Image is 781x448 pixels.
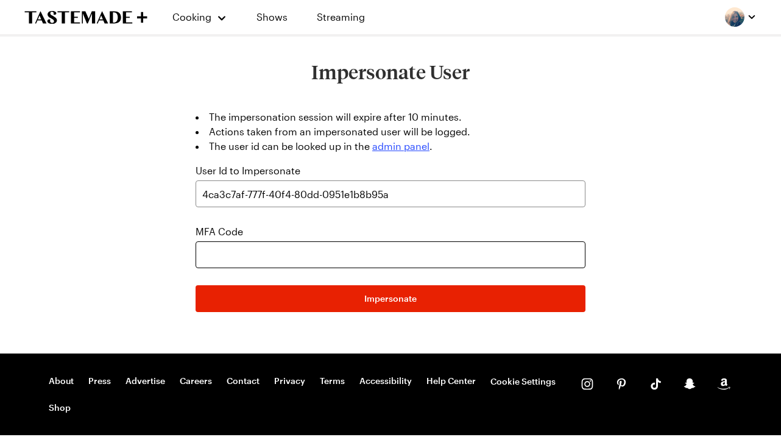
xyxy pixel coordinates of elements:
a: Help Center [426,375,476,388]
a: Contact [227,375,260,388]
a: About [49,375,74,388]
a: Privacy [274,375,305,388]
a: To Tastemade Home Page [24,10,147,24]
a: admin panel [372,140,429,152]
label: User Id to Impersonate [196,163,300,178]
nav: Footer [49,375,557,413]
span: Impersonate [364,293,417,305]
span: Cooking [172,11,211,23]
button: Profile picture [725,7,757,27]
img: Profile picture [725,7,744,27]
li: Actions taken from an impersonated user will be logged. [196,124,585,139]
button: Cookie Settings [490,375,556,388]
button: Impersonate [196,285,585,312]
a: Careers [180,375,212,388]
li: The user id can be looked up in the . [196,139,585,154]
h1: Impersonate User [186,61,595,83]
a: Shop [49,402,71,413]
a: Accessibility [359,375,412,388]
a: Press [88,375,111,388]
a: Terms [320,375,345,388]
button: Cooking [172,2,227,32]
li: The impersonation session will expire after 10 minutes. [196,110,585,124]
a: Advertise [125,375,165,388]
label: MFA Code [196,224,243,239]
